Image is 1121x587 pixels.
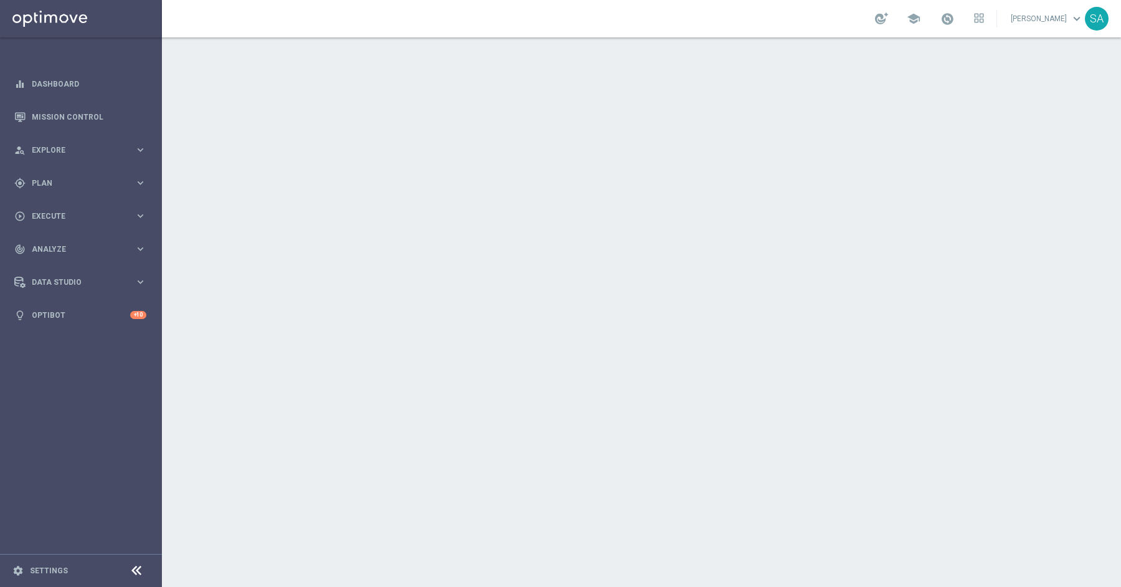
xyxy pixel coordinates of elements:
[135,276,146,288] i: keyboard_arrow_right
[135,210,146,222] i: keyboard_arrow_right
[14,310,26,321] i: lightbulb
[14,79,26,90] i: equalizer
[130,311,146,319] div: +10
[32,246,135,253] span: Analyze
[14,178,135,189] div: Plan
[32,146,135,154] span: Explore
[1010,9,1085,28] a: [PERSON_NAME]keyboard_arrow_down
[14,244,135,255] div: Analyze
[14,298,146,332] div: Optibot
[32,212,135,220] span: Execute
[135,243,146,255] i: keyboard_arrow_right
[135,144,146,156] i: keyboard_arrow_right
[14,244,26,255] i: track_changes
[14,310,147,320] button: lightbulb Optibot +10
[907,12,920,26] span: school
[32,67,146,100] a: Dashboard
[14,244,147,254] button: track_changes Analyze keyboard_arrow_right
[14,178,147,188] button: gps_fixed Plan keyboard_arrow_right
[1085,7,1109,31] div: SA
[32,279,135,286] span: Data Studio
[32,100,146,133] a: Mission Control
[14,79,147,89] button: equalizer Dashboard
[14,211,147,221] button: play_circle_outline Execute keyboard_arrow_right
[14,67,146,100] div: Dashboard
[14,145,26,156] i: person_search
[14,178,26,189] i: gps_fixed
[14,277,147,287] button: Data Studio keyboard_arrow_right
[14,277,135,288] div: Data Studio
[14,211,135,222] div: Execute
[30,567,68,575] a: Settings
[14,145,147,155] button: person_search Explore keyboard_arrow_right
[14,145,135,156] div: Explore
[14,211,26,222] i: play_circle_outline
[1070,12,1084,26] span: keyboard_arrow_down
[12,565,24,576] i: settings
[32,298,130,332] a: Optibot
[14,112,147,122] button: Mission Control
[135,177,146,189] i: keyboard_arrow_right
[32,179,135,187] span: Plan
[14,100,146,133] div: Mission Control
